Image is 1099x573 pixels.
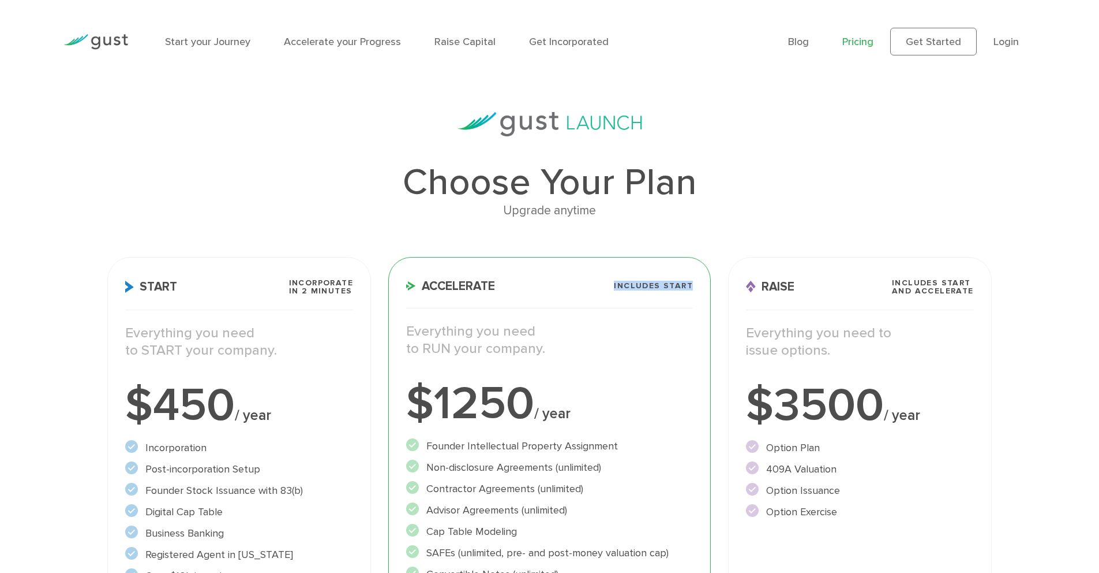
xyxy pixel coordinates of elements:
[235,407,271,424] span: / year
[289,279,353,295] span: Incorporate in 2 Minutes
[529,36,609,48] a: Get Incorporated
[125,440,353,456] li: Incorporation
[884,407,920,424] span: / year
[788,36,809,48] a: Blog
[406,281,416,291] img: Accelerate Icon
[746,325,974,359] p: Everything you need to issue options.
[406,545,693,561] li: SAFEs (unlimited, pre- and post-money valuation cap)
[63,34,128,50] img: Gust Logo
[406,481,693,497] li: Contractor Agreements (unlimited)
[406,438,693,454] li: Founder Intellectual Property Assignment
[165,36,250,48] a: Start your Journey
[614,282,693,290] span: Includes START
[125,281,134,293] img: Start Icon X2
[406,524,693,539] li: Cap Table Modeling
[746,440,974,456] li: Option Plan
[746,483,974,498] li: Option Issuance
[746,382,974,429] div: $3500
[125,382,353,429] div: $450
[406,280,495,292] span: Accelerate
[746,462,974,477] li: 409A Valuation
[457,112,642,136] img: gust-launch-logos.svg
[892,279,974,295] span: Includes START and ACCELERATE
[534,405,571,422] span: / year
[125,504,353,520] li: Digital Cap Table
[746,504,974,520] li: Option Exercise
[890,28,977,55] a: Get Started
[125,547,353,563] li: Registered Agent in [US_STATE]
[125,526,353,541] li: Business Banking
[842,36,873,48] a: Pricing
[406,323,693,358] p: Everything you need to RUN your company.
[125,281,177,293] span: Start
[993,36,1019,48] a: Login
[125,483,353,498] li: Founder Stock Issuance with 83(b)
[406,381,693,427] div: $1250
[125,325,353,359] p: Everything you need to START your company.
[107,164,991,201] h1: Choose Your Plan
[746,281,794,293] span: Raise
[406,503,693,518] li: Advisor Agreements (unlimited)
[125,462,353,477] li: Post-incorporation Setup
[406,460,693,475] li: Non-disclosure Agreements (unlimited)
[434,36,496,48] a: Raise Capital
[107,201,991,221] div: Upgrade anytime
[284,36,401,48] a: Accelerate your Progress
[746,281,756,293] img: Raise Icon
